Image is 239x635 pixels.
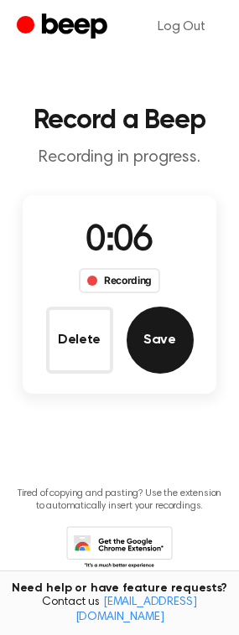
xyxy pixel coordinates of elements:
[127,307,194,374] button: Save Audio Record
[86,224,153,259] span: 0:06
[10,596,229,625] span: Contact us
[75,596,197,623] a: [EMAIL_ADDRESS][DOMAIN_NAME]
[46,307,113,374] button: Delete Audio Record
[17,11,112,44] a: Beep
[13,488,226,513] p: Tired of copying and pasting? Use the extension to automatically insert your recordings.
[13,147,226,168] p: Recording in progress.
[79,268,160,293] div: Recording
[141,7,222,47] a: Log Out
[13,107,226,134] h1: Record a Beep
